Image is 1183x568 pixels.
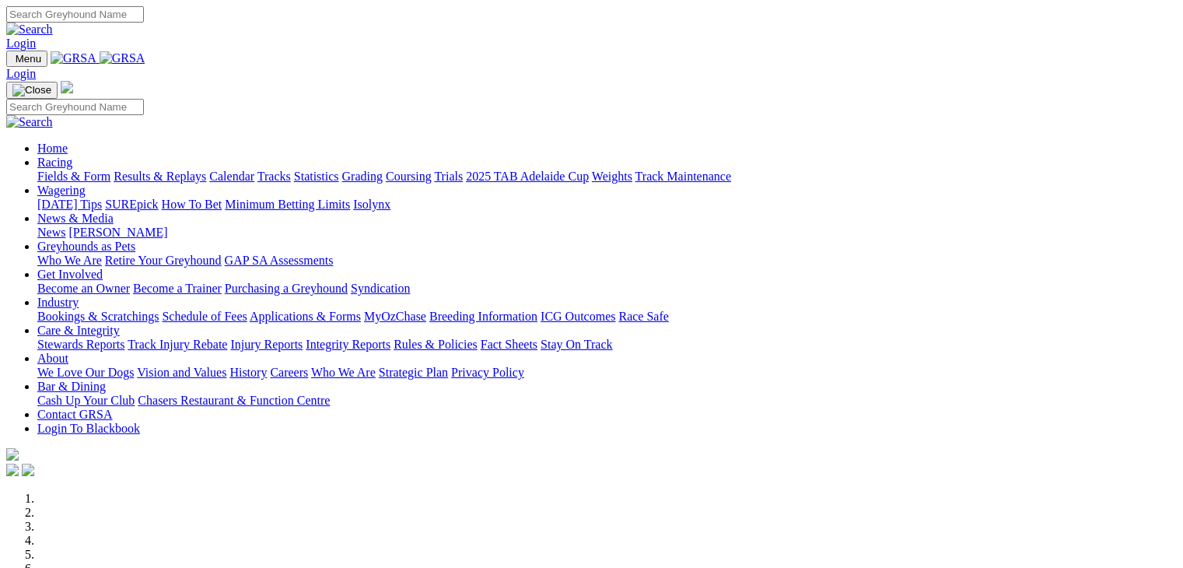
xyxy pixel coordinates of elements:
[37,338,1177,352] div: Care & Integrity
[162,310,247,323] a: Schedule of Fees
[37,282,1177,296] div: Get Involved
[37,226,65,239] a: News
[37,296,79,309] a: Industry
[311,366,376,379] a: Who We Are
[37,254,1177,268] div: Greyhounds as Pets
[51,51,96,65] img: GRSA
[37,240,135,253] a: Greyhounds as Pets
[37,310,159,323] a: Bookings & Scratchings
[37,338,124,351] a: Stewards Reports
[162,198,222,211] a: How To Bet
[138,394,330,407] a: Chasers Restaurant & Function Centre
[6,82,58,99] button: Toggle navigation
[353,198,390,211] a: Isolynx
[379,366,448,379] a: Strategic Plan
[37,366,1177,380] div: About
[225,254,334,267] a: GAP SA Assessments
[6,448,19,461] img: logo-grsa-white.png
[37,170,1177,184] div: Racing
[37,226,1177,240] div: News & Media
[12,84,51,96] img: Close
[394,338,478,351] a: Rules & Policies
[351,282,410,295] a: Syndication
[37,394,1177,408] div: Bar & Dining
[37,324,120,337] a: Care & Integrity
[114,170,206,183] a: Results & Replays
[451,366,524,379] a: Privacy Policy
[209,170,254,183] a: Calendar
[37,142,68,155] a: Home
[6,37,36,50] a: Login
[466,170,589,183] a: 2025 TAB Adelaide Cup
[37,366,134,379] a: We Love Our Dogs
[257,170,291,183] a: Tracks
[592,170,632,183] a: Weights
[481,338,537,351] a: Fact Sheets
[230,338,303,351] a: Injury Reports
[225,198,350,211] a: Minimum Betting Limits
[342,170,383,183] a: Grading
[37,184,86,197] a: Wagering
[128,338,227,351] a: Track Injury Rebate
[37,282,130,295] a: Become an Owner
[100,51,145,65] img: GRSA
[6,115,53,129] img: Search
[61,81,73,93] img: logo-grsa-white.png
[37,352,68,365] a: About
[68,226,167,239] a: [PERSON_NAME]
[229,366,267,379] a: History
[105,254,222,267] a: Retire Your Greyhound
[6,51,47,67] button: Toggle navigation
[37,254,102,267] a: Who We Are
[37,198,1177,212] div: Wagering
[6,67,36,80] a: Login
[37,268,103,281] a: Get Involved
[37,170,110,183] a: Fields & Form
[6,99,144,115] input: Search
[6,23,53,37] img: Search
[270,366,308,379] a: Careers
[225,282,348,295] a: Purchasing a Greyhound
[434,170,463,183] a: Trials
[37,380,106,393] a: Bar & Dining
[37,198,102,211] a: [DATE] Tips
[306,338,390,351] a: Integrity Reports
[6,6,144,23] input: Search
[37,156,72,169] a: Racing
[37,408,112,421] a: Contact GRSA
[37,212,114,225] a: News & Media
[294,170,339,183] a: Statistics
[137,366,226,379] a: Vision and Values
[618,310,668,323] a: Race Safe
[541,310,615,323] a: ICG Outcomes
[37,310,1177,324] div: Industry
[16,53,41,65] span: Menu
[386,170,432,183] a: Coursing
[105,198,158,211] a: SUREpick
[22,464,34,476] img: twitter.svg
[635,170,731,183] a: Track Maintenance
[37,394,135,407] a: Cash Up Your Club
[541,338,612,351] a: Stay On Track
[250,310,361,323] a: Applications & Forms
[133,282,222,295] a: Become a Trainer
[364,310,426,323] a: MyOzChase
[37,422,140,435] a: Login To Blackbook
[6,464,19,476] img: facebook.svg
[429,310,537,323] a: Breeding Information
